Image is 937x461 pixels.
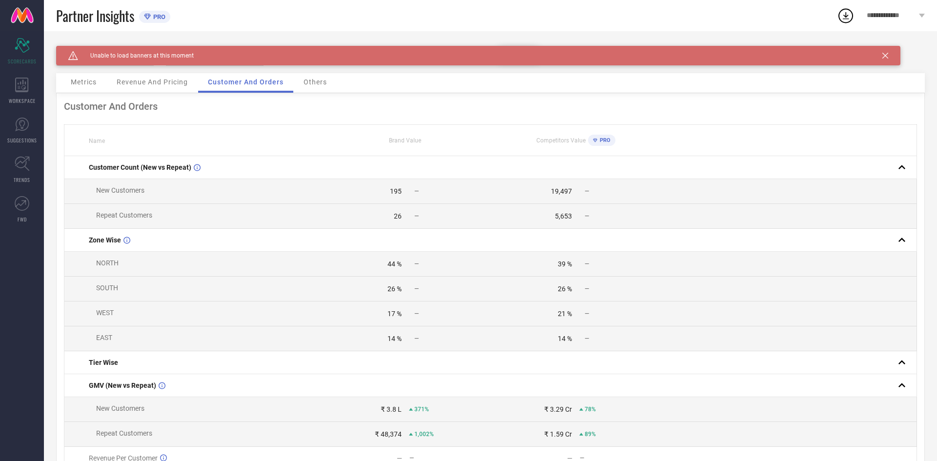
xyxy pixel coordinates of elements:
[89,359,118,366] span: Tier Wise
[96,309,114,317] span: WEST
[536,137,586,144] span: Competitors Value
[414,431,434,438] span: 1,002%
[390,187,402,195] div: 195
[544,430,572,438] div: ₹ 1.59 Cr
[14,176,30,183] span: TRENDS
[585,285,589,292] span: —
[585,188,589,195] span: —
[558,260,572,268] div: 39 %
[558,310,572,318] div: 21 %
[96,186,144,194] span: New Customers
[837,7,855,24] div: Open download list
[414,406,429,413] span: 371%
[9,97,36,104] span: WORKSPACE
[375,430,402,438] div: ₹ 48,374
[56,6,134,26] span: Partner Insights
[64,100,917,112] div: Customer And Orders
[558,285,572,293] div: 26 %
[387,285,402,293] div: 26 %
[585,406,596,413] span: 78%
[544,405,572,413] div: ₹ 3.29 Cr
[7,137,37,144] span: SUGGESTIONS
[387,335,402,342] div: 14 %
[585,335,589,342] span: —
[96,211,152,219] span: Repeat Customers
[96,259,119,267] span: NORTH
[78,52,194,59] span: Unable to load banners at this moment
[208,78,284,86] span: Customer And Orders
[96,334,112,341] span: EAST
[89,236,121,244] span: Zone Wise
[414,335,419,342] span: —
[96,429,152,437] span: Repeat Customers
[414,285,419,292] span: —
[96,404,144,412] span: New Customers
[117,78,188,86] span: Revenue And Pricing
[585,310,589,317] span: —
[414,213,419,220] span: —
[585,261,589,267] span: —
[551,187,572,195] div: 19,497
[151,13,165,20] span: PRO
[381,405,402,413] div: ₹ 3.8 L
[304,78,327,86] span: Others
[558,335,572,342] div: 14 %
[585,431,596,438] span: 89%
[414,261,419,267] span: —
[89,163,191,171] span: Customer Count (New vs Repeat)
[394,212,402,220] div: 26
[89,381,156,389] span: GMV (New vs Repeat)
[414,188,419,195] span: —
[387,260,402,268] div: 44 %
[96,284,118,292] span: SOUTH
[414,310,419,317] span: —
[56,46,154,53] div: Brand
[18,216,27,223] span: FWD
[555,212,572,220] div: 5,653
[8,58,37,65] span: SCORECARDS
[89,138,105,144] span: Name
[389,137,421,144] span: Brand Value
[71,78,97,86] span: Metrics
[597,137,611,143] span: PRO
[387,310,402,318] div: 17 %
[585,213,589,220] span: —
